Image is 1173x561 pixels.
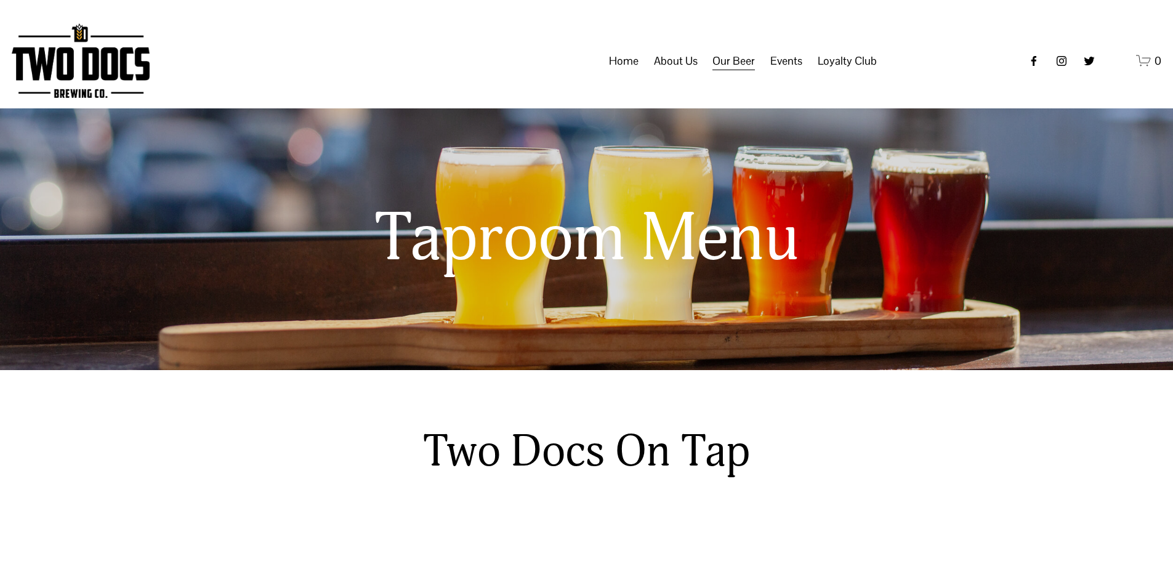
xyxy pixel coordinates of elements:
h2: Two Docs On Tap [376,425,797,480]
a: instagram-unauth [1055,55,1068,67]
a: folder dropdown [770,49,802,73]
span: Events [770,50,802,71]
a: folder dropdown [654,49,698,73]
a: twitter-unauth [1083,55,1095,67]
span: 0 [1155,54,1161,68]
img: Two Docs Brewing Co. [12,23,150,98]
a: folder dropdown [712,49,755,73]
a: 0 items in cart [1136,53,1161,68]
h1: Taproom Menu [264,202,910,276]
span: Our Beer [712,50,755,71]
a: Home [609,49,639,73]
a: folder dropdown [818,49,877,73]
span: Loyalty Club [818,50,877,71]
a: Facebook [1028,55,1040,67]
span: About Us [654,50,698,71]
